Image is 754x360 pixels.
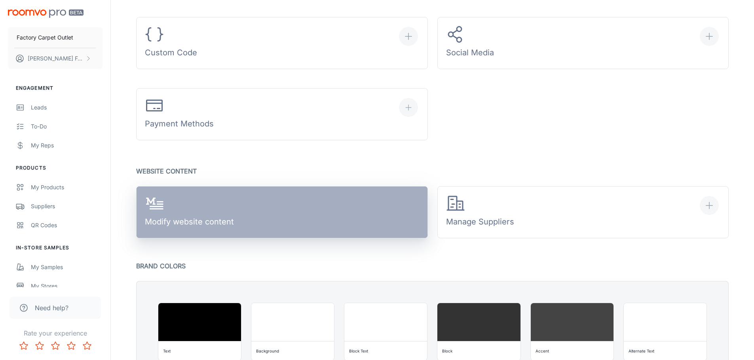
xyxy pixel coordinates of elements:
[256,347,279,355] div: Background
[136,166,729,177] p: Website Content
[145,194,234,231] div: Modify website content
[8,9,84,18] img: Roomvo PRO Beta
[31,263,103,271] div: My Samples
[145,96,214,133] div: Payment Methods
[163,347,171,355] div: Text
[8,48,103,69] button: [PERSON_NAME] Folco
[17,33,73,42] p: Factory Carpet Outlet
[6,328,104,338] p: Rate your experience
[629,347,654,355] div: Alternate Text
[35,303,68,313] span: Need help?
[8,27,103,48] button: Factory Carpet Outlet
[349,347,368,355] div: Block Text
[136,17,428,69] button: Custom Code
[31,141,103,150] div: My Reps
[136,88,428,140] button: Payment Methods
[446,25,494,62] div: Social Media
[31,202,103,211] div: Suppliers
[47,338,63,354] button: Rate 3 star
[145,25,197,62] div: Custom Code
[536,347,549,355] div: Accent
[446,194,514,231] div: Manage Suppliers
[63,338,79,354] button: Rate 4 star
[136,186,428,238] a: Modify website content
[136,260,729,271] p: Brand Colors
[437,17,729,69] button: Social Media
[31,103,103,112] div: Leads
[28,54,84,63] p: [PERSON_NAME] Folco
[437,186,729,238] button: Manage Suppliers
[442,347,452,355] div: Block
[79,338,95,354] button: Rate 5 star
[31,221,103,230] div: QR Codes
[31,183,103,192] div: My Products
[32,338,47,354] button: Rate 2 star
[31,122,103,131] div: To-do
[16,338,32,354] button: Rate 1 star
[31,282,103,290] div: My Stores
